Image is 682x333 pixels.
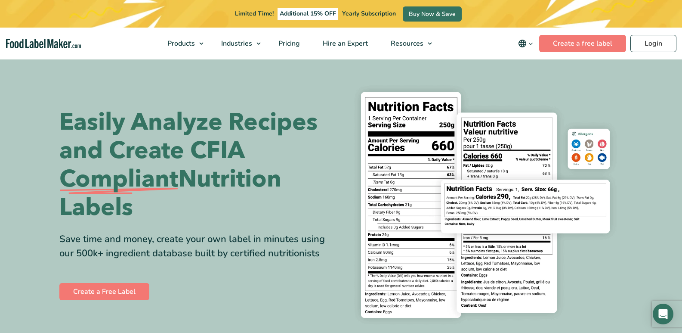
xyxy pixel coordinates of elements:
span: Yearly Subscription [342,9,396,18]
span: Additional 15% OFF [278,8,338,20]
a: Buy Now & Save [403,6,462,22]
a: Login [630,35,676,52]
span: Industries [219,39,253,48]
span: Products [165,39,196,48]
a: Pricing [267,28,309,59]
span: Limited Time! [235,9,274,18]
span: Resources [388,39,424,48]
span: Hire an Expert [320,39,369,48]
a: Hire an Expert [312,28,377,59]
span: Compliant [59,165,178,193]
a: Create a free label [539,35,626,52]
h1: Easily Analyze Recipes and Create CFIA Nutrition Labels [59,108,335,222]
span: Pricing [276,39,301,48]
div: Save time and money, create your own label in minutes using our 500k+ ingredient database built b... [59,232,335,261]
a: Products [156,28,208,59]
div: Open Intercom Messenger [653,304,673,324]
a: Resources [380,28,436,59]
a: Create a Free Label [59,283,149,300]
a: Industries [210,28,265,59]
